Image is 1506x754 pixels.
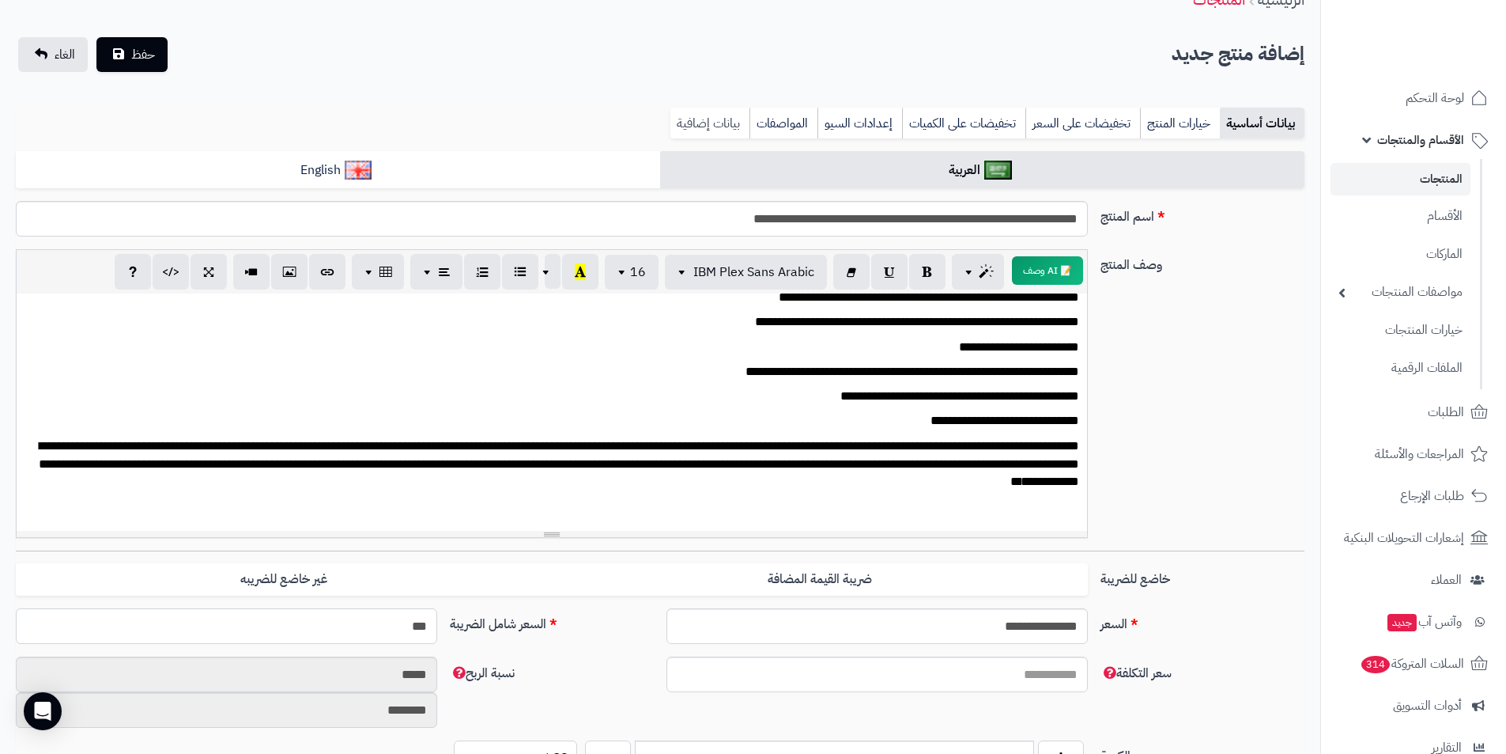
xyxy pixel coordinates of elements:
[1094,608,1311,634] label: السعر
[1360,653,1464,675] span: السلات المتروكة
[630,263,646,282] span: 16
[749,108,817,139] a: المواصفات
[131,45,155,64] span: حفظ
[552,563,1088,596] label: ضريبة القيمة المضافة
[1393,695,1462,717] span: أدوات التسويق
[1140,108,1220,139] a: خيارات المنتج
[817,108,902,139] a: إعدادات السيو
[1012,256,1083,285] button: 📝 AI وصف
[345,161,372,180] img: English
[1330,519,1497,557] a: إشعارات التحويلات البنكية
[1025,108,1140,139] a: تخفيضات على السعر
[665,255,827,290] button: IBM Plex Sans Arabic
[1428,401,1464,423] span: الطلبات
[1330,237,1470,271] a: الماركات
[1094,201,1311,226] label: اسم المنتج
[1330,163,1470,195] a: المنتجات
[1386,611,1462,633] span: وآتس آب
[1387,614,1417,631] span: جديد
[1330,645,1497,683] a: السلات المتروكة314
[24,692,62,730] div: Open Intercom Messenger
[18,37,88,72] a: الغاء
[1398,12,1491,45] img: logo-2.png
[1100,664,1172,683] span: سعر التكلفة
[1172,38,1304,70] h2: إضافة منتج جديد
[693,263,814,282] span: IBM Plex Sans Arabic
[660,151,1304,190] a: العربية
[1220,108,1304,139] a: بيانات أساسية
[1330,435,1497,473] a: المراجعات والأسئلة
[1330,393,1497,431] a: الطلبات
[1377,129,1464,151] span: الأقسام والمنتجات
[96,37,168,72] button: حفظ
[1094,249,1311,275] label: وصف المنتج
[1330,561,1497,599] a: العملاء
[605,255,659,290] button: 16
[1361,655,1391,673] span: 314
[902,108,1025,139] a: تخفيضات على الكميات
[1330,477,1497,515] a: طلبات الإرجاع
[1330,313,1470,347] a: خيارات المنتجات
[1330,603,1497,641] a: وآتس آبجديد
[984,161,1012,180] img: العربية
[1330,687,1497,725] a: أدوات التسويق
[16,151,660,190] a: English
[443,608,660,634] label: السعر شامل الضريبة
[1344,527,1464,549] span: إشعارات التحويلات البنكية
[450,664,515,683] span: نسبة الربح
[1094,563,1311,589] label: خاضع للضريبة
[16,563,552,596] label: غير خاضع للضريبه
[1400,485,1464,507] span: طلبات الإرجاع
[1330,275,1470,309] a: مواصفات المنتجات
[55,45,75,64] span: الغاء
[1375,443,1464,465] span: المراجعات والأسئلة
[1431,569,1462,591] span: العملاء
[1406,87,1464,109] span: لوحة التحكم
[1330,351,1470,385] a: الملفات الرقمية
[670,108,749,139] a: بيانات إضافية
[1330,79,1497,117] a: لوحة التحكم
[1330,199,1470,233] a: الأقسام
